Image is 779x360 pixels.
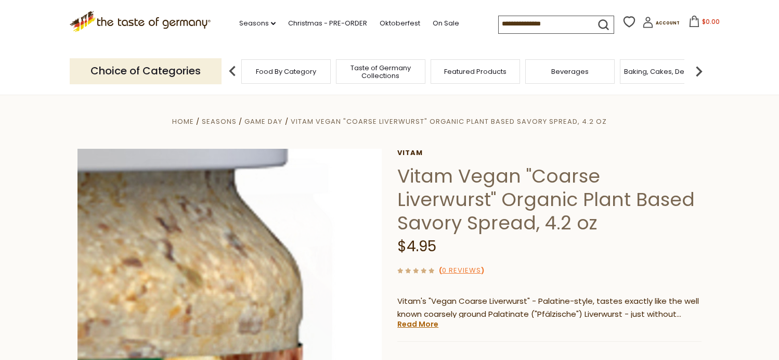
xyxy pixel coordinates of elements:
a: Featured Products [444,68,507,75]
p: Choice of Categories [70,58,222,84]
a: Vitam [397,149,702,157]
span: $4.95 [397,236,436,256]
a: Christmas - PRE-ORDER [288,18,367,29]
a: Oktoberfest [380,18,420,29]
a: Taste of Germany Collections [339,64,422,80]
a: Home [172,117,194,126]
a: Game Day [244,117,282,126]
a: Beverages [551,68,589,75]
h1: Vitam Vegan "Coarse Liverwurst" Organic Plant Based Savory Spread, 4.2 oz [397,164,702,235]
a: Baking, Cakes, Desserts [624,68,705,75]
p: Vitam's "Vegan Coarse Liverwurst" - Palatine-style, tastes exactly like the well known coarsely g... [397,295,702,321]
a: Seasons [239,18,276,29]
a: Read More [397,319,438,329]
a: Seasons [202,117,237,126]
button: $0.00 [682,16,726,31]
img: next arrow [689,61,709,82]
a: Vitam Vegan "Coarse Liverwurst" Organic Plant Based Savory Spread, 4.2 oz [291,117,607,126]
a: 0 Reviews [442,265,481,276]
span: Account [656,20,680,26]
a: On Sale [433,18,459,29]
span: $0.00 [702,17,720,26]
span: ( ) [439,265,484,275]
a: Food By Category [256,68,316,75]
a: Account [642,17,680,32]
img: previous arrow [222,61,243,82]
